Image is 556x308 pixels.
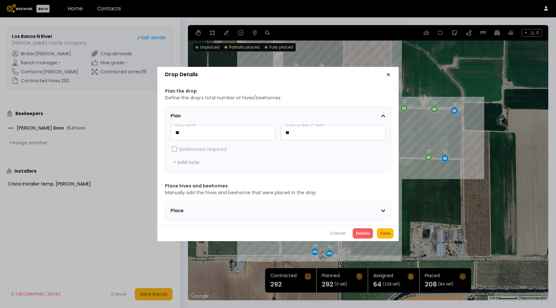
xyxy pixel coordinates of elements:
p: Manually add the hives and beehome that were placed in the drop [165,189,391,196]
div: Cancel [330,230,346,237]
label: Beehomes required [179,146,227,153]
button: + Add note [171,158,202,167]
div: + Add note [173,159,199,165]
button: Delete [353,228,373,239]
div: Save [380,230,390,237]
div: Place [171,207,381,214]
div: Plan [171,113,381,119]
h3: Plan the drop [165,88,391,95]
span: Place [171,207,251,214]
h2: Drop Details [165,72,198,77]
button: Cancel [327,228,349,239]
button: Save [377,228,394,239]
h3: Place hives and beehomes [165,183,391,189]
span: Plan [171,113,251,119]
div: Delete [356,230,370,237]
p: Define the drop’s total number of hives/beehomes [165,95,391,101]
